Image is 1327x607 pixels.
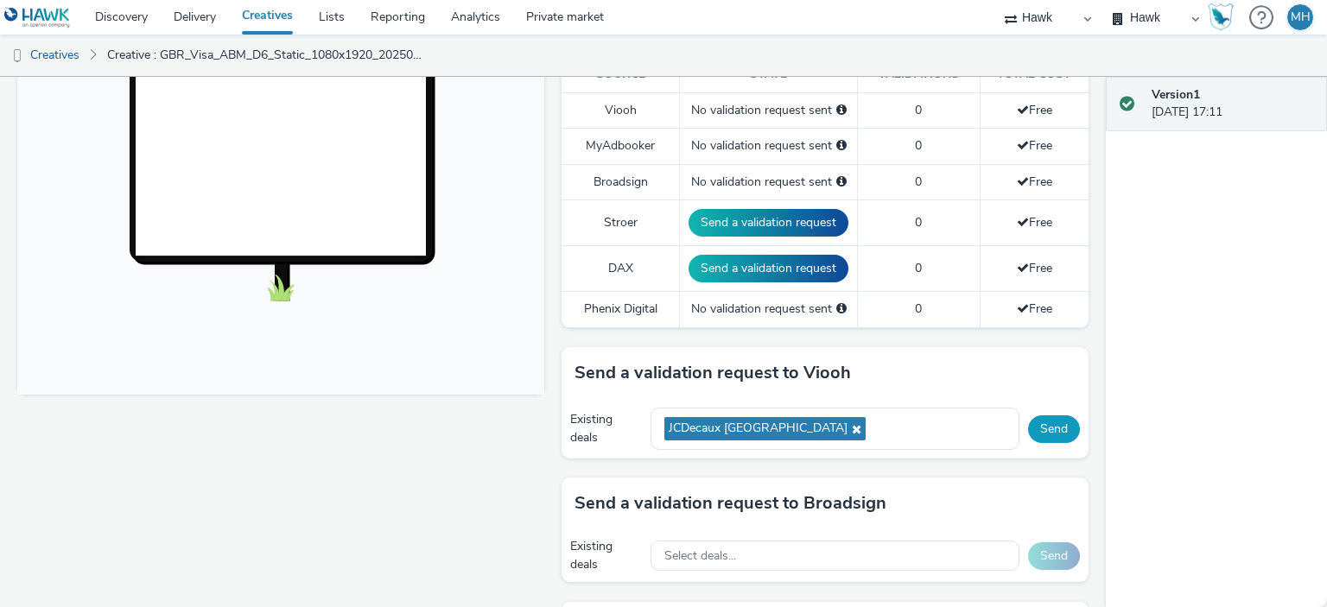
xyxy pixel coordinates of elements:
img: Hawk Academy [1208,3,1234,31]
div: No validation request sent [689,137,848,155]
span: Free [1017,137,1052,154]
img: undefined Logo [4,7,71,28]
span: 0 [915,260,922,276]
strong: Version 1 [1152,86,1200,103]
button: Send [1028,415,1080,443]
a: Hawk Academy [1208,3,1241,31]
td: Phenix Digital [562,292,680,327]
div: Please select a deal below and click on Send to send a validation request to Viooh. [836,102,847,119]
button: Send a validation request [689,209,848,237]
td: MyAdbooker [562,129,680,164]
div: Please select a deal below and click on Send to send a validation request to MyAdbooker. [836,137,847,155]
span: Free [1017,214,1052,231]
span: JCDecaux [GEOGRAPHIC_DATA] [669,421,848,436]
span: Free [1017,174,1052,190]
span: 0 [915,102,922,118]
img: Advertisement preview [182,54,345,344]
div: Existing deals [570,538,642,573]
div: Existing deals [570,411,642,446]
div: MH [1291,4,1311,30]
td: Viooh [562,92,680,128]
div: No validation request sent [689,174,848,191]
div: Please select a deal below and click on Send to send a validation request to Broadsign. [836,174,847,191]
button: Send a validation request [689,255,848,282]
span: Free [1017,300,1052,317]
h3: Send a validation request to Broadsign [575,490,886,516]
span: 0 [915,174,922,190]
div: [DATE] 17:11 [1152,86,1313,122]
span: 0 [915,137,922,154]
td: Broadsign [562,164,680,199]
div: No validation request sent [689,300,848,318]
span: Select deals... [664,549,736,564]
span: Free [1017,260,1052,276]
span: Free [1017,102,1052,118]
img: dooh [9,47,26,65]
div: Please select a deal below and click on Send to send a validation request to Phenix Digital. [836,300,847,318]
div: No validation request sent [689,102,848,119]
span: 0 [915,300,922,317]
td: Stroer [562,200,680,246]
h3: Send a validation request to Viooh [575,360,851,386]
button: Send [1028,542,1080,570]
td: DAX [562,246,680,292]
a: Creative : GBR_Visa_ABM_D6_Static_1080x1920_20250808 ; LAC_MakingPayment_QR [98,35,430,76]
span: 0 [915,214,922,231]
